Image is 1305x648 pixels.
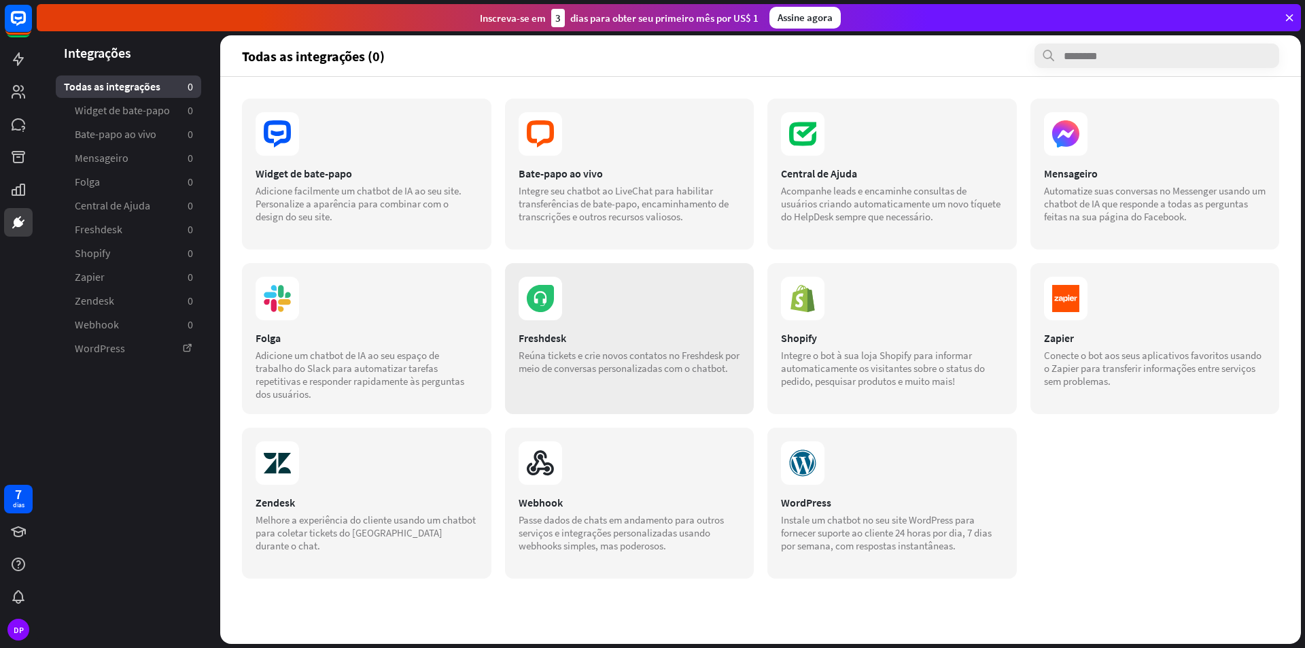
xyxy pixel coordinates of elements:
[256,184,462,223] font: Adicione facilmente um chatbot de IA ao seu site. Personalize a aparência para combinar com o des...
[11,5,52,46] button: Abra o widget de bate-papo do LiveChat
[188,318,193,331] font: 0
[14,625,24,635] font: DP
[75,246,110,260] font: Shopify
[519,349,739,375] font: Reúna tickets e crie novos contatos no Freshdesk por meio de conversas personalizadas com o chatbot.
[1044,349,1261,388] font: Conecte o bot aos seus aplicativos favoritos usando o Zapier para transferir informações entre se...
[188,246,193,260] font: 0
[15,485,22,502] font: 7
[4,485,33,513] a: 7 dias
[56,242,201,265] a: Shopify 0
[75,103,170,117] font: Widget de bate-papo
[188,294,193,307] font: 0
[778,11,833,24] font: Assine agora
[75,318,119,331] font: Webhook
[56,123,201,146] a: Bate-papo ao vivo 0
[75,127,156,141] font: Bate-papo ao vivo
[56,218,201,241] a: Freshdesk 0
[555,12,561,24] font: 3
[256,513,476,552] font: Melhore a experiência do cliente usando um chatbot para coletar tickets do [GEOGRAPHIC_DATA] dura...
[519,496,563,509] font: Webhook
[188,103,193,117] font: 0
[519,331,566,345] font: Freshdesk
[56,194,201,217] a: Central de Ajuda 0
[781,167,857,180] font: Central de Ajuda
[1044,184,1266,223] font: Automatize suas conversas no Messenger usando um chatbot de IA que responde a todas as perguntas ...
[781,349,985,388] font: Integre o bot à sua loja Shopify para informar automaticamente os visitantes sobre o status do pe...
[75,151,128,165] font: Mensageiro
[188,175,193,188] font: 0
[75,175,100,188] font: Folga
[75,341,125,355] font: WordPress
[781,513,992,552] font: Instale um chatbot no seu site WordPress para fornecer suporte ao cliente 24 horas por dia, 7 dia...
[256,496,295,509] font: Zendesk
[188,127,193,141] font: 0
[56,171,201,193] a: Folga 0
[188,151,193,165] font: 0
[56,337,201,360] a: WordPress
[56,266,201,288] a: Zapier 0
[519,167,603,180] font: Bate-papo ao vivo
[256,167,352,180] font: Widget de bate-papo
[56,313,201,336] a: Webhook 0
[519,184,729,223] font: Integre seu chatbot ao LiveChat para habilitar transferências de bate-papo, encaminhamento de tra...
[188,222,193,236] font: 0
[64,44,131,61] font: Integrações
[242,48,385,65] font: Todas as integrações (0)
[781,496,831,509] font: WordPress
[56,147,201,169] a: Mensageiro 0
[75,199,150,212] font: Central de Ajuda
[13,500,24,509] font: dias
[188,270,193,284] font: 0
[781,331,817,345] font: Shopify
[188,199,193,212] font: 0
[1044,331,1074,345] font: Zapier
[56,99,201,122] a: Widget de bate-papo 0
[75,294,114,307] font: Zendesk
[256,331,281,345] font: Folga
[570,12,759,24] font: dias para obter seu primeiro mês por US$ 1
[1044,167,1098,180] font: Mensageiro
[519,513,724,552] font: Passe dados de chats em andamento para outros serviços e integrações personalizadas usando webhoo...
[75,222,122,236] font: Freshdesk
[256,349,464,400] font: Adicione um chatbot de IA ao seu espaço de trabalho do Slack para automatizar tarefas repetitivas...
[56,290,201,312] a: Zendesk 0
[480,12,546,24] font: Inscreva-se em
[781,184,1000,223] font: Acompanhe leads e encaminhe consultas de usuários criando automaticamente um novo tíquete do Help...
[75,270,105,284] font: Zapier
[188,80,193,93] font: 0
[64,80,160,93] font: Todas as integrações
